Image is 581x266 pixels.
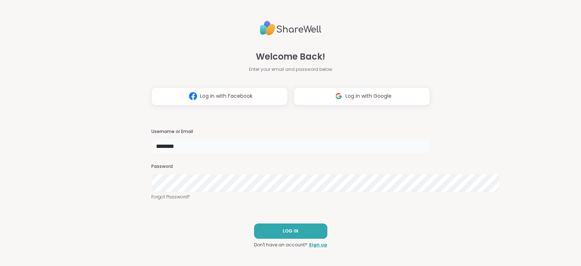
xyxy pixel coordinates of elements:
a: Sign up [309,242,327,248]
button: Log in with Facebook [151,87,288,105]
button: LOG IN [254,223,327,239]
img: ShareWell Logo [260,18,322,39]
h3: Username or Email [151,129,430,135]
span: Log in with Google [345,92,392,100]
a: Forgot Password? [151,194,430,200]
button: Log in with Google [294,87,430,105]
span: Enter your email and password below [249,66,332,73]
h3: Password [151,164,430,170]
img: ShareWell Logomark [186,89,200,103]
img: ShareWell Logomark [332,89,345,103]
span: Welcome Back! [256,50,325,63]
span: Log in with Facebook [200,92,253,100]
span: Don't have an account? [254,242,307,248]
span: LOG IN [283,228,298,234]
